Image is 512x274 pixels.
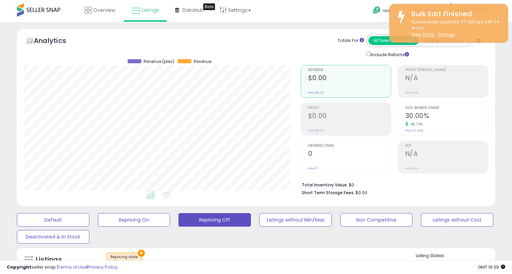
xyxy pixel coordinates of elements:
small: Prev: 0 [308,166,318,170]
span: Ordered Items [308,144,391,148]
small: Prev: N/A [405,166,419,170]
h2: $0.00 [308,112,391,121]
span: Avg. Buybox Share [405,106,488,110]
a: Privacy Policy [88,264,118,270]
div: Tooltip anchor [203,3,215,10]
div: Include Returns [361,50,417,58]
button: Listings without Cost [421,213,493,227]
span: ROI [405,144,488,148]
small: Prev: $0.00 [308,129,324,133]
button: Repricing Off [178,213,251,227]
small: 46.70% [408,122,423,127]
button: Deactivated & In Stock [17,230,89,244]
h2: 30.00% [405,112,488,121]
span: Help [383,8,392,14]
div: Successfully updated 117 listings with 74 errors. [406,19,503,38]
button: × [138,250,145,257]
h2: 0 [308,150,391,159]
small: Prev: 20.45% [405,129,423,133]
h2: N/A [405,74,488,83]
b: Total Inventory Value: [302,182,348,188]
span: 2025-09-9 19:39 GMT [478,264,505,270]
span: Profit [308,106,391,110]
u: Dismiss [438,31,455,37]
span: Profit [PERSON_NAME] [405,68,488,72]
i: Get Help [372,6,381,15]
h2: N/A [405,150,488,159]
a: Help [367,1,403,22]
span: $0.00 [356,189,367,196]
span: DataHub [183,7,204,14]
span: Overview [93,7,115,14]
div: Totals For [338,38,364,44]
span: Listings [142,7,159,14]
div: seller snap | | [7,264,118,271]
small: Prev: N/A [405,91,419,95]
a: View Errors [411,31,434,37]
h2: $0.00 [308,74,391,83]
span: Revenue (prev) [144,59,174,64]
button: Default [17,213,89,227]
button: Non Competitive [340,213,413,227]
b: Short Term Storage Fees: [302,190,355,196]
a: Terms of Use [58,264,87,270]
button: Listings without Min/Max [259,213,332,227]
h5: Analytics [34,36,79,47]
button: Repricing On [98,213,170,227]
span: Revenue [194,59,211,64]
small: Prev: $0.00 [308,91,324,95]
p: Listing States: [416,253,495,259]
span: Revenue [308,68,391,72]
div: Bulk Edit Finished [406,9,503,19]
li: $0 [302,180,483,188]
strong: Copyright [7,264,31,270]
button: All Selected Listings [368,36,419,45]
